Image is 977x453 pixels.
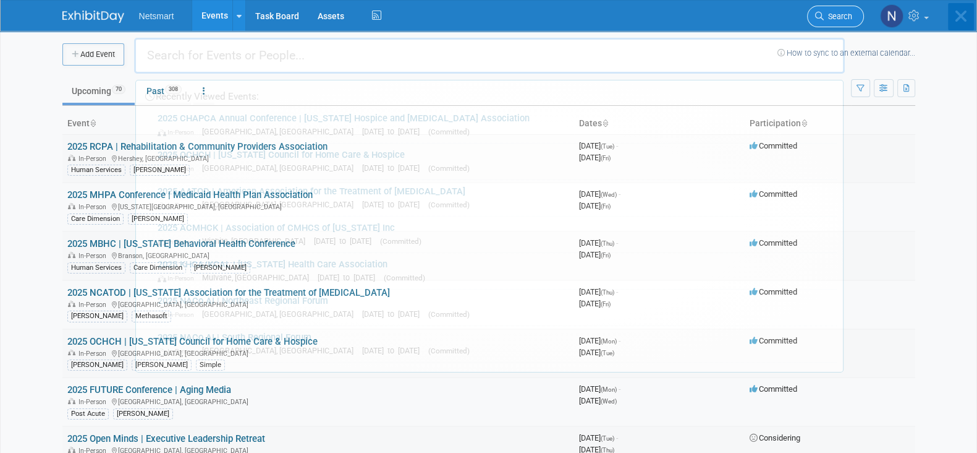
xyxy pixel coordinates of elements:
div: Recently Viewed Events: [142,80,837,107]
span: [GEOGRAPHIC_DATA], [GEOGRAPHIC_DATA] [202,346,360,355]
a: 2025 ACMHCK | Association of CMHCS of [US_STATE] Inc In-Person Wichita, [GEOGRAPHIC_DATA] [DATE] ... [151,217,837,252]
span: [DATE] to [DATE] [314,236,378,246]
span: In-Person [158,201,200,209]
span: [DATE] to [DATE] [362,127,426,136]
span: [GEOGRAPHIC_DATA], [GEOGRAPHIC_DATA] [202,309,360,319]
span: [GEOGRAPHIC_DATA], [GEOGRAPHIC_DATA] [202,163,360,173]
input: Search for Events or People... [134,38,845,74]
span: (Committed) [380,237,421,246]
a: 2025 NACo AI | South Regional Forum In-Person [GEOGRAPHIC_DATA], [GEOGRAPHIC_DATA] [DATE] to [DAT... [151,326,837,362]
span: In-Person [158,238,200,246]
span: Wichita, [GEOGRAPHIC_DATA] [202,236,311,246]
span: [DATE] to [DATE] [362,309,426,319]
span: Mulvane, [GEOGRAPHIC_DATA] [202,273,315,282]
span: (Committed) [384,274,425,282]
span: In-Person [158,311,200,319]
span: (Committed) [428,164,470,173]
a: 2025 CHAPCA Annual Conference | [US_STATE] Hospice and [MEDICAL_DATA] Association In-Person [GEOG... [151,107,837,143]
span: (Committed) [428,347,470,355]
span: In-Person [158,128,200,136]
span: In-Person [158,347,200,355]
a: 2025 AATOD | American Association for the Treatment of [MEDICAL_DATA] In-Person [GEOGRAPHIC_DATA]... [151,180,837,216]
a: 2025 NACo AI | Northeast Regional Forum In-Person [GEOGRAPHIC_DATA], [GEOGRAPHIC_DATA] [DATE] to ... [151,290,837,326]
span: [GEOGRAPHIC_DATA], [GEOGRAPHIC_DATA] [202,127,360,136]
span: (Committed) [428,127,470,136]
span: (Committed) [428,201,470,209]
span: (Committed) [428,310,470,319]
span: [GEOGRAPHIC_DATA], [GEOGRAPHIC_DATA] [202,200,360,209]
a: 2025 KHCA/KCAL | [US_STATE] Health Care Association In-Person Mulvane, [GEOGRAPHIC_DATA] [DATE] t... [151,253,837,289]
span: [DATE] to [DATE] [362,200,426,209]
a: 2025 OCHCH | [US_STATE] Council for Home Care & Hospice In-Person [GEOGRAPHIC_DATA], [GEOGRAPHIC_... [151,144,837,179]
span: In-Person [158,165,200,173]
span: In-Person [158,274,200,282]
span: [DATE] to [DATE] [362,346,426,355]
span: [DATE] to [DATE] [362,163,426,173]
span: [DATE] to [DATE] [318,273,381,282]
